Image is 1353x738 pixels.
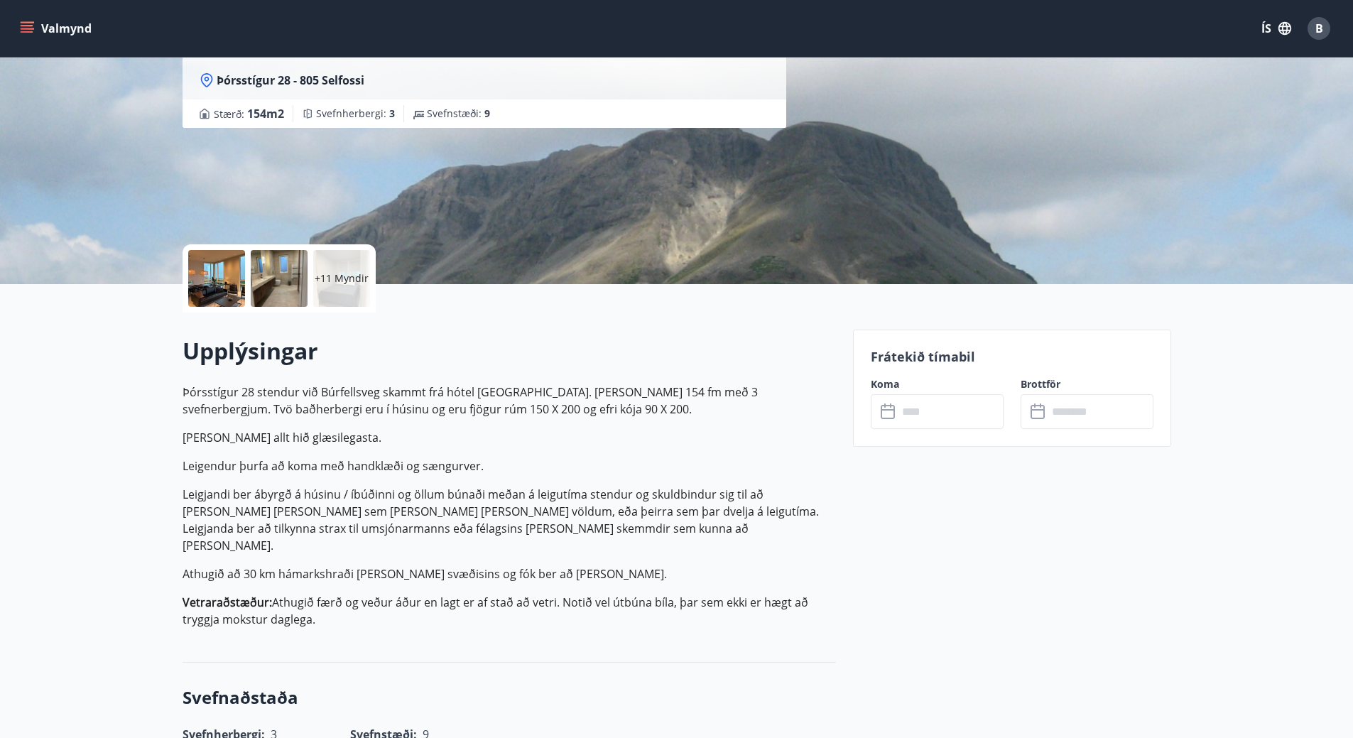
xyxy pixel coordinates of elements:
[183,335,836,367] h2: Upplýsingar
[183,685,836,710] h3: Svefnaðstaða
[1254,16,1299,41] button: ÍS
[247,106,284,121] span: 154 m2
[183,384,836,418] p: Þórsstígur 28 stendur við Búrfellsveg skammt frá hótel [GEOGRAPHIC_DATA]. [PERSON_NAME] 154 fm me...
[183,594,836,628] p: Athugið færð og veður áður en lagt er af stað að vetri. Notið vel útbúna bíla, þar sem ekki er hæ...
[871,377,1004,391] label: Koma
[316,107,395,121] span: Svefnherbergi :
[871,347,1153,366] p: Frátekið tímabil
[214,105,284,122] span: Stærð :
[1315,21,1323,36] span: B
[315,271,369,286] p: +11 Myndir
[183,595,272,610] strong: Vetraraðstæður:
[484,107,490,120] span: 9
[217,72,364,88] span: Þórsstígur 28 - 805 Selfossi
[183,486,836,554] p: Leigjandi ber ábyrgð á húsinu / íbúðinni og öllum búnaði meðan á leigutíma stendur og skuldbindur...
[183,429,836,446] p: [PERSON_NAME] allt hið glæsilegasta.
[17,16,97,41] button: menu
[183,565,836,582] p: Athugið að 30 km hámarkshraði [PERSON_NAME] svæðisins og fók ber að [PERSON_NAME].
[389,107,395,120] span: 3
[1302,11,1336,45] button: B
[427,107,490,121] span: Svefnstæði :
[183,457,836,474] p: Leigendur þurfa að koma með handklæði og sængurver.
[1021,377,1153,391] label: Brottför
